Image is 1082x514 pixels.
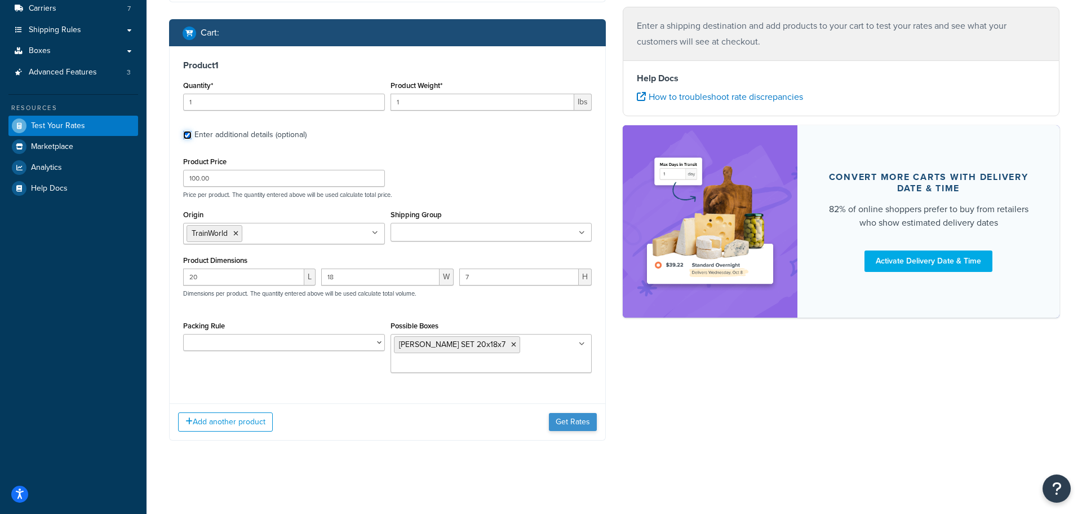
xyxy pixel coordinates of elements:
[180,289,416,297] p: Dimensions per product. The quantity entered above will be used calculate total volume.
[178,412,273,432] button: Add another product
[637,18,1045,50] p: Enter a shipping destination and add products to your cart to test your rates and see what your c...
[29,4,56,14] span: Carriers
[440,269,454,285] span: W
[579,269,592,285] span: H
[8,20,138,41] a: Shipping Rules
[31,184,68,194] span: Help Docs
[194,127,307,143] div: Enter additional details (optional)
[8,157,138,178] a: Analytics
[637,72,1045,85] h4: Help Docs
[183,210,203,219] label: Origin
[201,28,219,38] h2: Cart :
[183,94,385,111] input: 0
[8,41,138,61] a: Boxes
[31,142,73,152] span: Marketplace
[8,116,138,136] a: Test Your Rates
[391,210,442,219] label: Shipping Group
[8,62,138,83] a: Advanced Features3
[824,203,1032,230] div: 82% of online shoppers prefer to buy from retailers who show estimated delivery dates
[8,137,138,157] a: Marketplace
[183,131,192,139] input: Enter additional details (optional)
[31,121,85,131] span: Test Your Rates
[8,178,138,199] a: Help Docs
[192,227,228,239] span: TrainWorld
[8,103,138,113] div: Resources
[127,4,131,14] span: 7
[391,94,575,111] input: 0.00
[864,251,992,272] a: Activate Delivery Date & Time
[399,339,505,350] span: [PERSON_NAME] SET 20x18x7
[391,81,442,90] label: Product Weight*
[304,269,316,285] span: L
[29,25,81,35] span: Shipping Rules
[183,256,247,265] label: Product Dimensions
[127,68,131,77] span: 3
[183,157,227,166] label: Product Price
[183,60,592,71] h3: Product 1
[183,322,225,330] label: Packing Rule
[1043,475,1071,503] button: Open Resource Center
[640,142,781,301] img: feature-image-ddt-36eae7f7280da8017bfb280eaccd9c446f90b1fe08728e4019434db127062ab4.png
[391,322,438,330] label: Possible Boxes
[29,68,97,77] span: Advanced Features
[31,163,62,173] span: Analytics
[549,413,597,431] button: Get Rates
[824,172,1032,194] div: Convert more carts with delivery date & time
[180,191,595,199] p: Price per product. The quantity entered above will be used calculate total price.
[183,81,213,90] label: Quantity*
[29,46,51,56] span: Boxes
[574,94,592,111] span: lbs
[637,90,803,103] a: How to troubleshoot rate discrepancies
[8,62,138,83] li: Advanced Features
